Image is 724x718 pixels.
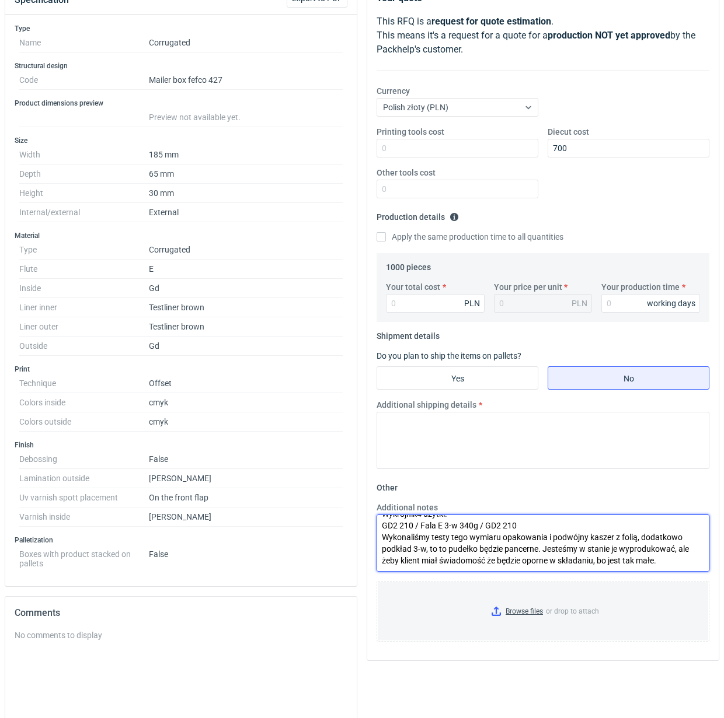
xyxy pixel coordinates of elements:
[19,317,149,337] dt: Liner outer
[19,33,149,52] dt: Name
[19,393,149,412] dt: Colors inside
[15,231,347,240] h3: Material
[548,30,670,41] strong: production NOT yet approved
[377,126,444,138] label: Printing tools cost
[377,85,410,97] label: Currency
[19,71,149,90] dt: Code
[377,208,459,222] legend: Production details
[377,231,563,243] label: Apply the same production time to all quantities
[572,297,587,309] div: PLN
[149,450,343,469] dd: False
[149,33,343,52] dd: Corrugated
[386,281,440,293] label: Your total cost
[149,203,343,222] dd: External
[464,297,480,309] div: PLN
[548,139,709,157] input: 0
[601,281,680,293] label: Your production time
[149,317,343,337] dd: Testliner brown
[377,366,538,390] label: Yes
[548,366,709,390] label: No
[149,545,343,568] dd: False
[149,393,343,412] dd: cmyk
[19,279,149,298] dt: Inside
[377,478,398,492] legend: Other
[15,61,347,71] h3: Structural design
[386,294,485,313] input: 0
[494,281,562,293] label: Your price per unit
[149,412,343,432] dd: cmyk
[377,514,709,572] textarea: Wykrojnik4 użytki. GD2 210 / Fala E 3-w 340g / GD2 210 Wykonaliśmy testy tego wymiaru opakowania ...
[149,488,343,507] dd: On the front flap
[431,16,551,27] strong: request for quote estimation
[377,351,521,360] label: Do you plan to ship the items on pallets?
[149,279,343,298] dd: Gd
[149,337,343,356] dd: Gd
[377,399,476,411] label: Additional shipping details
[149,71,343,90] dd: Mailer box fefco 427
[19,412,149,432] dt: Colors outside
[15,440,347,450] h3: Finish
[377,582,709,641] label: or drop to attach
[19,203,149,222] dt: Internal/external
[15,535,347,545] h3: Palletization
[15,365,347,374] h3: Print
[15,629,347,641] div: No comments to display
[149,298,343,317] dd: Testliner brown
[19,260,149,279] dt: Flute
[149,164,343,184] dd: 65 mm
[15,606,347,620] h2: Comments
[377,167,436,178] label: Other tools cost
[15,136,347,145] h3: Size
[149,184,343,203] dd: 30 mm
[19,507,149,527] dt: Varnish inside
[19,545,149,568] dt: Boxes with product stacked on pallets
[149,507,343,527] dd: [PERSON_NAME]
[377,327,440,341] legend: Shipment details
[149,260,343,279] dd: E
[386,258,431,272] legend: 1000 pieces
[377,502,438,513] label: Additional notes
[19,164,149,184] dt: Depth
[377,180,538,198] input: 0
[15,99,347,108] h3: Product dimensions preview
[19,337,149,356] dt: Outside
[149,145,343,164] dd: 185 mm
[548,126,589,138] label: Diecut cost
[19,374,149,393] dt: Technique
[19,184,149,203] dt: Height
[19,298,149,317] dt: Liner inner
[15,24,347,33] h3: Type
[377,15,709,57] p: This RFQ is a . This means it's a request for a quote for a by the Packhelp's customer.
[19,450,149,469] dt: Debossing
[149,113,241,122] span: Preview not available yet.
[19,240,149,260] dt: Type
[149,469,343,488] dd: [PERSON_NAME]
[149,240,343,260] dd: Corrugated
[377,139,538,157] input: 0
[19,145,149,164] dt: Width
[601,294,700,313] input: 0
[19,469,149,488] dt: Lamination outside
[19,488,149,507] dt: Uv varnish spott placement
[149,374,343,393] dd: Offset
[383,103,448,112] span: Polish złoty (PLN)
[647,297,695,309] div: working days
